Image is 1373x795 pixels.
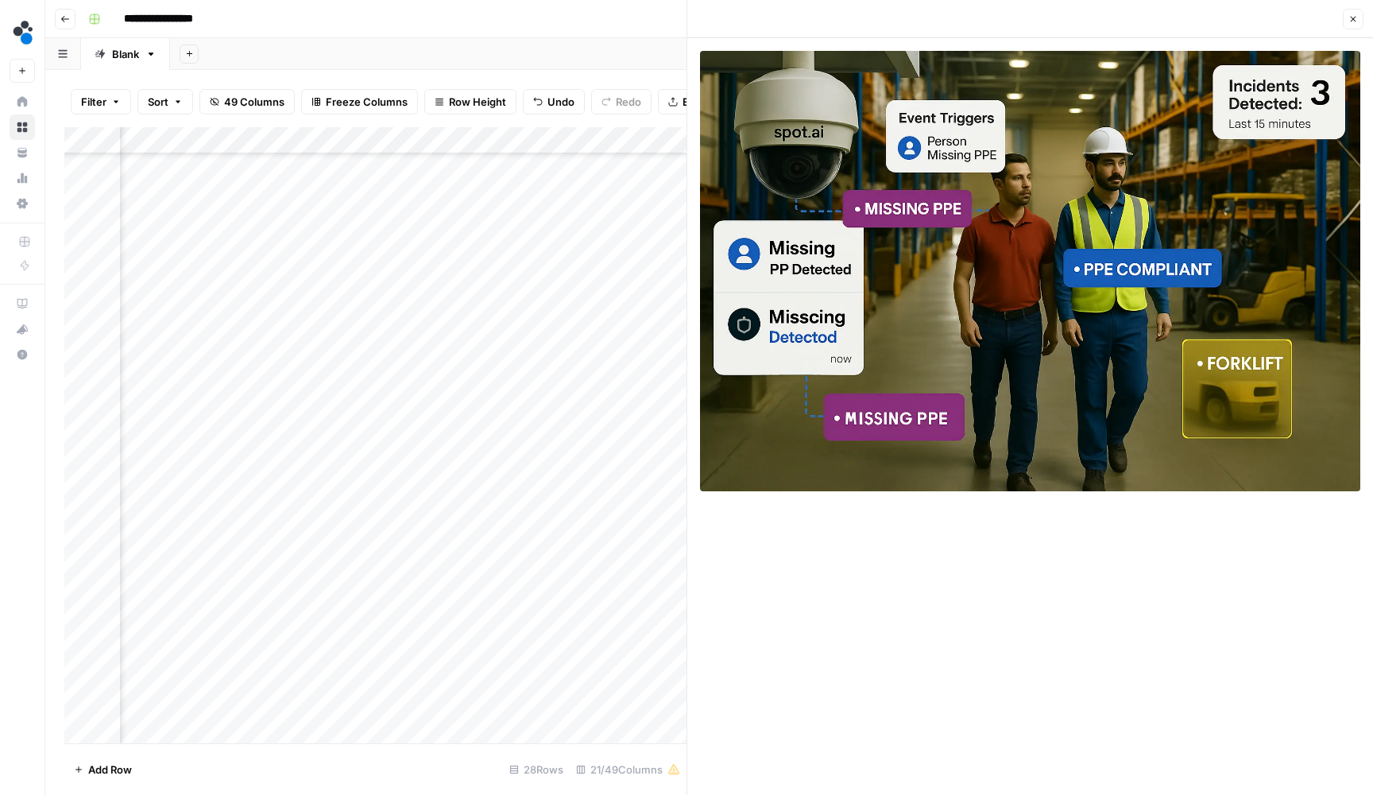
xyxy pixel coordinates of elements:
[503,757,570,782] div: 28 Rows
[10,13,35,52] button: Workspace: spot.ai
[301,89,418,114] button: Freeze Columns
[449,94,506,110] span: Row Height
[64,757,141,782] button: Add Row
[10,342,35,367] button: Help + Support
[570,757,686,782] div: 21/49 Columns
[10,291,35,316] a: AirOps Academy
[424,89,516,114] button: Row Height
[547,94,574,110] span: Undo
[616,94,641,110] span: Redo
[71,89,131,114] button: Filter
[148,94,168,110] span: Sort
[10,140,35,165] a: Your Data
[199,89,295,114] button: 49 Columns
[10,191,35,216] a: Settings
[224,94,284,110] span: 49 Columns
[523,89,585,114] button: Undo
[10,114,35,140] a: Browse
[81,94,106,110] span: Filter
[137,89,193,114] button: Sort
[10,89,35,114] a: Home
[591,89,652,114] button: Redo
[326,94,408,110] span: Freeze Columns
[10,165,35,191] a: Usage
[81,38,170,70] a: Blank
[88,762,132,778] span: Add Row
[700,51,1360,491] img: Row/Cell
[10,316,35,342] button: What's new?
[112,46,139,62] div: Blank
[10,317,34,341] div: What's new?
[10,18,38,47] img: spot.ai Logo
[658,89,749,114] button: Export CSV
